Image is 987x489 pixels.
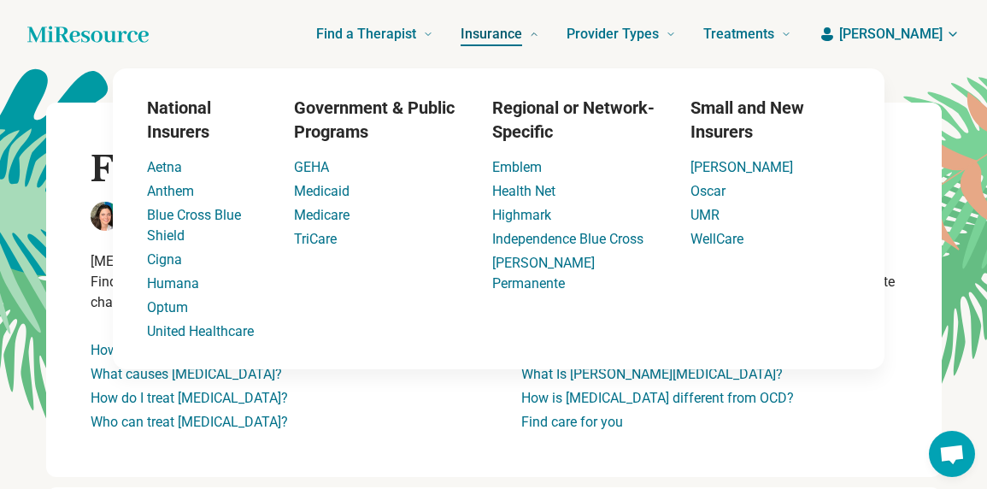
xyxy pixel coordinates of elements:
[27,17,149,51] a: Home page
[690,183,726,199] a: Oscar
[147,299,188,315] a: Optum
[839,24,943,44] span: [PERSON_NAME]
[147,183,194,199] a: Anthem
[492,231,643,247] a: Independence Blue Cross
[703,22,774,46] span: Treatments
[294,231,337,247] a: TriCare
[147,159,182,175] a: Aetna
[10,68,987,369] div: Insurance
[294,183,350,199] a: Medicaid
[147,251,182,268] a: Cigna
[294,207,350,223] a: Medicare
[690,159,793,175] a: [PERSON_NAME]
[929,431,975,477] div: Open chat
[492,183,555,199] a: Health Net
[690,207,720,223] a: UMR
[147,96,267,144] h3: National Insurers
[567,22,659,46] span: Provider Types
[492,255,595,292] a: [PERSON_NAME] Permanente
[521,414,623,430] a: Find care for you
[690,96,850,144] h3: Small and New Insurers
[147,323,254,339] a: United Healthcare
[492,159,542,175] a: Emblem
[294,159,329,175] a: GEHA
[461,22,522,46] span: Insurance
[91,366,282,382] a: What causes [MEDICAL_DATA]?
[316,22,416,46] span: Find a Therapist
[690,231,743,247] a: WellCare
[294,96,465,144] h3: Government & Public Programs
[521,390,794,406] a: How is [MEDICAL_DATA] different from OCD?
[492,207,551,223] a: Highmark
[91,414,288,430] a: Who can treat [MEDICAL_DATA]?
[492,96,663,144] h3: Regional or Network-Specific
[147,275,199,292] a: Humana
[521,366,783,382] a: What Is [PERSON_NAME][MEDICAL_DATA]?
[819,24,960,44] button: [PERSON_NAME]
[147,207,241,244] a: Blue Cross Blue Shield
[91,390,288,406] a: How do I treat [MEDICAL_DATA]?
